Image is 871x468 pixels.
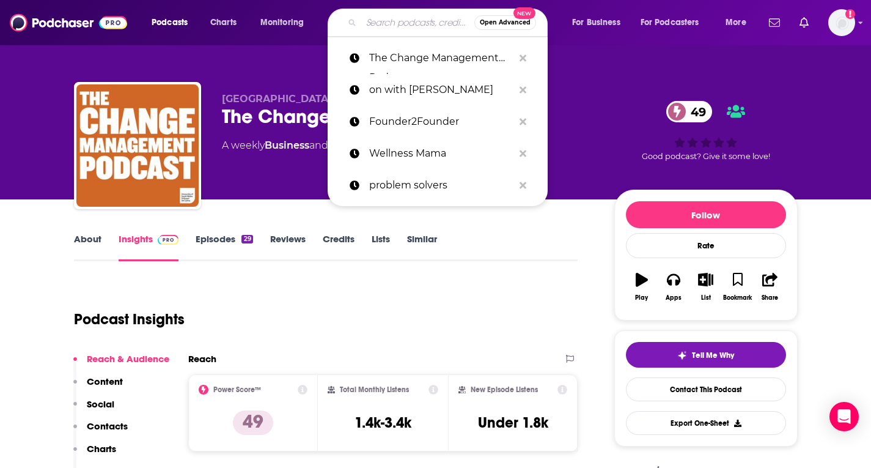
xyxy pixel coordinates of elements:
[666,101,712,122] a: 49
[74,310,185,329] h1: Podcast Insights
[87,420,128,432] p: Contacts
[328,74,548,106] a: on with [PERSON_NAME]
[658,265,689,309] button: Apps
[222,138,436,153] div: A weekly podcast
[372,233,390,261] a: Lists
[717,13,762,32] button: open menu
[369,74,513,106] p: on with kara swisher
[641,14,699,31] span: For Podcasters
[233,410,273,435] p: 49
[87,443,116,455] p: Charts
[202,13,244,32] a: Charts
[355,414,411,432] h3: 1.4k-3.4k
[478,414,548,432] h3: Under 1.8k
[369,106,513,138] p: Founder2Founder
[369,42,513,74] p: The Change Management Podcast
[10,11,127,34] img: Podchaser - Follow, Share and Rate Podcasts
[87,398,114,410] p: Social
[692,351,734,360] span: Tell Me Why
[677,351,687,360] img: tell me why sparkle
[73,420,128,443] button: Contacts
[158,235,179,245] img: Podchaser Pro
[762,294,778,302] div: Share
[87,376,123,387] p: Content
[471,385,538,394] h2: New Episode Listens
[252,13,320,32] button: open menu
[764,12,785,33] a: Show notifications dropdown
[73,376,123,398] button: Content
[795,12,814,33] a: Show notifications dropdown
[369,169,513,201] p: problem solvers
[222,93,332,105] span: [GEOGRAPHIC_DATA]
[635,294,648,302] div: Play
[213,385,261,394] h2: Power Score™
[701,294,711,302] div: List
[626,265,658,309] button: Play
[328,42,548,74] a: The Change Management Podcast
[369,138,513,169] p: Wellness Mama
[73,443,116,466] button: Charts
[828,9,855,36] button: Show profile menu
[260,14,304,31] span: Monitoring
[513,7,535,19] span: New
[474,15,536,30] button: Open AdvancedNew
[626,201,786,228] button: Follow
[87,353,169,365] p: Reach & Audience
[328,138,548,169] a: Wellness Mama
[188,353,216,365] h2: Reach
[726,14,746,31] span: More
[678,101,712,122] span: 49
[666,294,682,302] div: Apps
[309,139,328,151] span: and
[323,233,355,261] a: Credits
[340,385,409,394] h2: Total Monthly Listens
[828,9,855,36] span: Logged in as megcassidy
[626,377,786,401] a: Contact This Podcast
[407,233,437,261] a: Similar
[642,152,770,161] span: Good podcast? Give it some love!
[74,233,101,261] a: About
[480,20,531,26] span: Open Advanced
[723,294,752,302] div: Bookmark
[270,233,306,261] a: Reviews
[722,265,754,309] button: Bookmark
[76,84,199,207] img: The Change Management Podcast
[196,233,252,261] a: Episodes29
[845,9,855,19] svg: Add a profile image
[73,398,114,421] button: Social
[328,106,548,138] a: Founder2Founder
[689,265,721,309] button: List
[626,233,786,258] div: Rate
[614,93,798,169] div: 49Good podcast? Give it some love!
[143,13,204,32] button: open menu
[241,235,252,243] div: 29
[572,14,620,31] span: For Business
[265,139,309,151] a: Business
[339,9,559,37] div: Search podcasts, credits, & more...
[754,265,785,309] button: Share
[361,13,474,32] input: Search podcasts, credits, & more...
[328,169,548,201] a: problem solvers
[626,342,786,368] button: tell me why sparkleTell Me Why
[564,13,636,32] button: open menu
[829,402,859,431] div: Open Intercom Messenger
[73,353,169,376] button: Reach & Audience
[119,233,179,261] a: InsightsPodchaser Pro
[626,411,786,435] button: Export One-Sheet
[152,14,188,31] span: Podcasts
[210,14,237,31] span: Charts
[633,13,717,32] button: open menu
[828,9,855,36] img: User Profile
